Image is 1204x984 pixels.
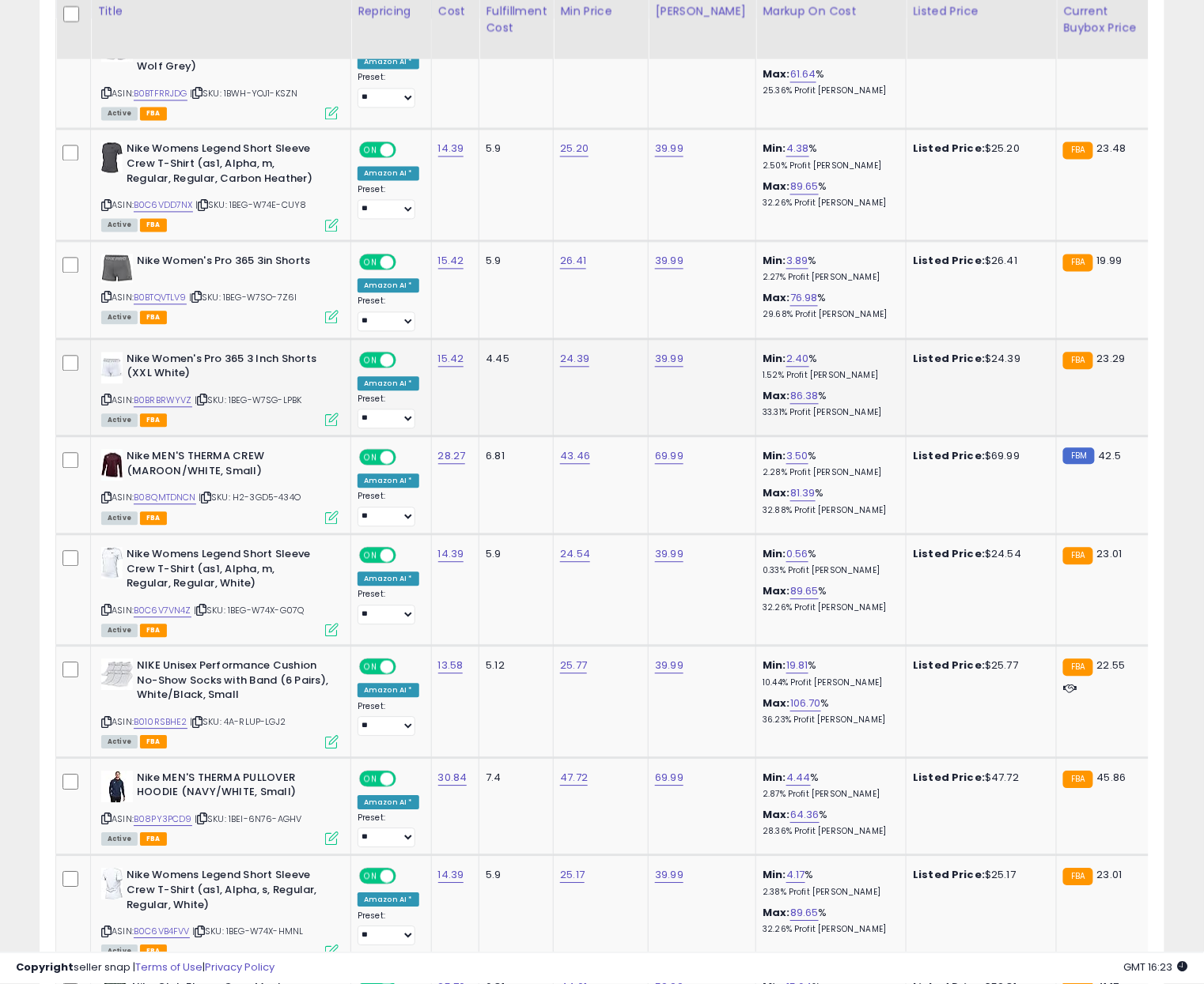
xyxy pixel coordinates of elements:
[101,771,339,845] div: ASIN:
[134,292,187,305] a: B0BTQVTLV9
[763,86,894,97] p: 25.36% Profit [PERSON_NAME]
[763,659,894,688] div: %
[195,199,307,212] span: | SKU: 1BEG-W74E-CUY8
[394,549,419,563] span: OFF
[361,144,381,157] span: ON
[194,605,305,617] span: | SKU: 1BEG-W74X-G07Q
[394,451,419,465] span: OFF
[1063,548,1092,565] small: FBA
[763,658,786,673] b: Min:
[763,771,786,786] b: Min:
[205,960,274,975] a: Privacy Policy
[358,377,419,391] div: Amazon AI *
[790,291,818,307] a: 76.98
[913,450,1044,464] div: $69.99
[394,353,419,367] span: OFF
[394,255,419,269] span: OFF
[763,141,786,156] b: Min:
[101,311,138,325] span: All listings currently available for purchase on Amazon
[394,772,419,786] span: OFF
[913,659,1044,673] div: $25.77
[16,960,74,975] strong: Copyright
[101,219,138,232] span: All listings currently available for purchase on Amazon
[140,219,167,232] span: FBA
[358,3,425,20] div: Repricing
[358,893,419,907] div: Amazon AI *
[786,352,809,368] a: 2.40
[763,869,894,898] div: %
[913,869,1044,883] div: $25.17
[358,474,419,488] div: Amazon AI *
[763,273,894,284] p: 2.27% Profit [PERSON_NAME]
[1063,353,1092,370] small: FBA
[1097,547,1123,562] span: 23.01
[1063,771,1092,789] small: FBA
[438,658,464,674] a: 13.58
[1063,659,1092,677] small: FBA
[101,142,339,230] div: ASIN:
[790,906,819,922] a: 89.65
[361,870,381,884] span: ON
[361,661,381,674] span: ON
[361,255,381,269] span: ON
[486,548,541,562] div: 5.9
[763,566,894,577] p: 0.33% Profit [PERSON_NAME]
[790,389,819,405] a: 86.38
[134,813,192,827] a: B08PY3PCD9
[786,658,808,674] a: 19.81
[358,55,419,70] div: Amazon AI *
[486,3,547,36] div: Fulfillment Cost
[763,907,894,936] div: %
[438,449,466,465] a: 28.27
[486,254,541,269] div: 5.9
[763,468,894,479] p: 2.28% Profit [PERSON_NAME]
[790,486,816,502] a: 81.39
[1063,3,1145,36] div: Current Buybox Price
[189,292,297,304] span: | SKU: 1BEG-W7SO-7Z6I
[101,353,339,426] div: ASIN:
[913,548,1044,562] div: $24.54
[763,487,894,516] div: %
[763,292,894,321] div: %
[101,142,123,174] img: 31-J3IU2DDL._SL40_.jpg
[486,659,541,673] div: 5.12
[790,179,819,195] a: 89.65
[763,68,894,97] div: %
[101,107,138,121] span: All listings currently available for purchase on Amazon
[790,584,819,600] a: 89.65
[127,548,319,596] b: Nike Womens Legend Short Sleeve Crew T-Shirt (as1, Alpha, m, Regular, Regular, White)
[790,696,821,712] a: 106.70
[195,394,302,407] span: | SKU: 1BEG-W7SG-LPBK
[486,142,541,156] div: 5.9
[655,141,683,157] a: 39.99
[101,450,123,481] img: 317rEMMEp7L._SL40_.jpg
[763,3,899,20] div: Markup on Cost
[763,603,894,614] p: 32.26% Profit [PERSON_NAME]
[655,3,749,20] div: [PERSON_NAME]
[763,254,786,269] b: Min:
[1063,142,1092,160] small: FBA
[763,449,786,464] b: Min:
[140,107,167,121] span: FBA
[438,547,464,563] a: 14.39
[127,142,319,190] b: Nike Womens Legend Short Sleeve Crew T-Shirt (as1, Alpha, m, Regular, Regular, Carbon Heather)
[358,590,419,625] div: Preset:
[101,659,339,747] div: ASIN:
[763,790,894,801] p: 2.87% Profit [PERSON_NAME]
[438,254,464,270] a: 15.42
[140,311,167,325] span: FBA
[358,492,419,527] div: Preset:
[137,659,329,707] b: NIKE Unisex Performance Cushion No-Show Socks with Band (6 Pairs), White/Black, Small
[560,449,590,465] a: 43.46
[786,771,811,786] a: 4.44
[790,67,816,83] a: 61.64
[486,771,541,786] div: 7.4
[763,808,790,823] b: Max:
[790,808,820,824] a: 64.36
[1097,352,1126,367] span: 23.29
[1097,141,1126,156] span: 23.48
[560,3,642,20] div: Min Price
[486,450,541,464] div: 6.81
[101,450,339,523] div: ASIN:
[913,142,1044,156] div: $25.20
